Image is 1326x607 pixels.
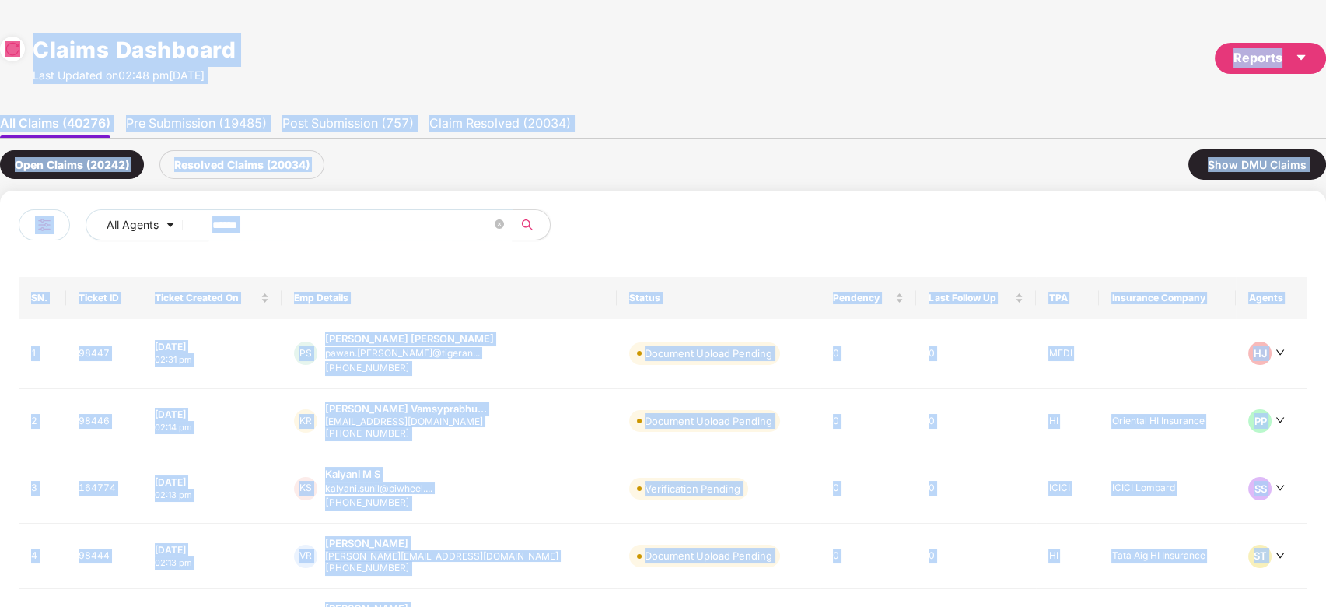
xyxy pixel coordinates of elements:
[1275,348,1285,357] span: down
[33,33,236,67] h1: Claims Dashboard
[429,115,571,138] li: Claim Resolved (20034)
[142,277,282,319] th: Ticket Created On
[325,467,380,482] div: Kalyani M S
[1036,389,1099,454] td: HI
[282,115,414,138] li: Post Submission (757)
[155,340,269,353] div: [DATE]
[512,219,542,231] span: search
[35,216,54,234] img: svg+xml;base64,PHN2ZyB4bWxucz0iaHR0cDovL3d3dy53My5vcmcvMjAwMC9zdmciIHdpZHRoPSIyNCIgaGVpZ2h0PSIyNC...
[645,346,772,361] div: Document Upload Pending
[820,319,917,389] td: 0
[19,524,66,589] td: 4
[19,454,66,525] td: 3
[916,277,1036,319] th: Last Follow Up
[1036,454,1099,525] td: ICICI
[617,277,820,319] th: Status
[66,319,142,389] td: 98447
[155,353,269,367] div: 02:31 pm
[820,389,917,454] td: 0
[495,218,504,233] span: close-circle
[325,496,432,511] div: [PHONE_NUMBER]
[165,219,176,232] span: caret-down
[155,408,269,421] div: [DATE]
[1099,454,1236,525] td: ICICI Lombard
[294,409,317,433] div: KR
[19,389,66,454] td: 2
[1233,48,1307,68] div: Reports
[155,489,269,502] div: 02:13 pm
[66,524,142,589] td: 98444
[325,483,432,493] div: kalyani.sunil@piwheel....
[1099,277,1236,319] th: Insurance Company
[1188,149,1326,180] div: Show DMU Claims
[1099,524,1236,589] td: Tata Aig HI Insurance
[325,551,558,561] div: [PERSON_NAME][EMAIL_ADDRESS][DOMAIN_NAME]
[1036,277,1099,319] th: TPA
[66,389,142,454] td: 98446
[107,216,159,233] span: All Agents
[929,292,1012,304] span: Last Follow Up
[159,150,324,179] div: Resolved Claims (20034)
[66,454,142,525] td: 164774
[325,361,494,376] div: [PHONE_NUMBER]
[19,277,66,319] th: SN.
[1036,524,1099,589] td: HI
[33,67,236,84] div: Last Updated on 02:48 pm[DATE]
[645,481,740,496] div: Verification Pending
[1248,477,1272,500] div: SS
[833,292,893,304] span: Pendency
[916,524,1036,589] td: 0
[820,524,917,589] td: 0
[325,416,487,426] div: [EMAIL_ADDRESS][DOMAIN_NAME]
[19,319,66,389] td: 1
[916,389,1036,454] td: 0
[1236,277,1307,319] th: Agents
[66,277,142,319] th: Ticket ID
[325,561,558,576] div: [PHONE_NUMBER]
[820,277,917,319] th: Pendency
[1275,483,1285,493] span: down
[155,556,269,570] div: 02:13 pm
[325,402,487,416] div: [PERSON_NAME] Vamsyprabhu...
[1036,319,1099,389] td: MEDI
[325,426,487,441] div: [PHONE_NUMBER]
[1275,416,1285,425] span: down
[126,115,267,138] li: Pre Submission (19485)
[5,41,20,57] img: svg+xml;base64,PHN2ZyBpZD0iUmVsb2FkLTMyeDMyIiB4bWxucz0iaHR0cDovL3d3dy53My5vcmcvMjAwMC9zdmciIHdpZH...
[325,348,480,358] div: pawan.[PERSON_NAME]@tigeran...
[1248,409,1272,433] div: PP
[495,219,504,229] span: close-circle
[645,548,772,563] div: Document Upload Pending
[294,342,317,365] div: PS
[916,319,1036,389] td: 0
[294,545,317,568] div: VR
[645,413,772,429] div: Document Upload Pending
[155,475,269,489] div: [DATE]
[282,277,617,319] th: Emp Details
[1099,389,1236,454] td: Oriental HI Insurance
[916,454,1036,525] td: 0
[512,209,551,240] button: search
[294,477,317,500] div: KS
[325,332,494,346] div: [PERSON_NAME] [PERSON_NAME]
[820,454,917,525] td: 0
[155,421,269,434] div: 02:14 pm
[1295,51,1307,64] span: caret-down
[1248,545,1272,568] div: ST
[86,209,209,240] button: All Agentscaret-down
[325,536,408,551] div: [PERSON_NAME]
[1248,342,1272,365] div: HJ
[155,292,257,304] span: Ticket Created On
[1275,551,1285,560] span: down
[155,543,269,556] div: [DATE]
